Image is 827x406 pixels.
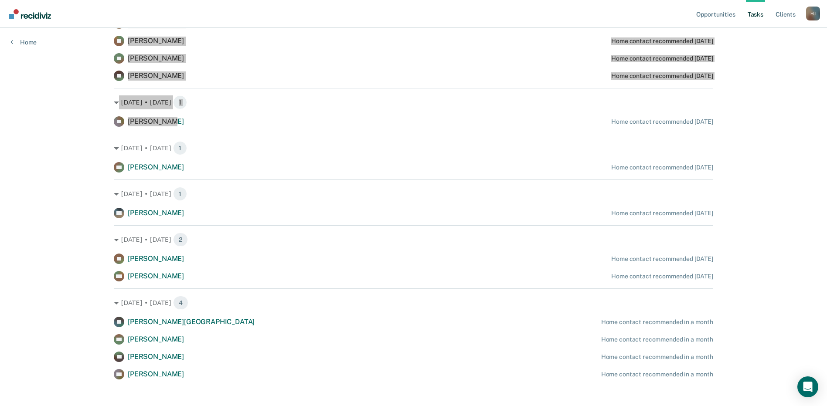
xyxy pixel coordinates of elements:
[128,71,184,80] span: [PERSON_NAME]
[611,118,713,125] div: Home contact recommended [DATE]
[114,95,713,109] div: [DATE] • [DATE] 1
[173,187,187,201] span: 1
[128,37,184,45] span: [PERSON_NAME]
[128,318,255,326] span: [PERSON_NAME][GEOGRAPHIC_DATA]
[611,210,713,217] div: Home contact recommended [DATE]
[601,353,713,361] div: Home contact recommended in a month
[806,7,820,20] button: Profile dropdown button
[128,254,184,263] span: [PERSON_NAME]
[128,370,184,378] span: [PERSON_NAME]
[611,72,713,80] div: Home contact recommended [DATE]
[128,352,184,361] span: [PERSON_NAME]
[611,37,713,45] div: Home contact recommended [DATE]
[601,336,713,343] div: Home contact recommended in a month
[806,7,820,20] div: H J
[173,95,187,109] span: 1
[611,164,713,171] div: Home contact recommended [DATE]
[128,117,184,125] span: [PERSON_NAME]
[9,9,51,19] img: Recidiviz
[611,55,713,62] div: Home contact recommended [DATE]
[797,376,818,397] div: Open Intercom Messenger
[601,371,713,378] div: Home contact recommended in a month
[611,273,713,280] div: Home contact recommended [DATE]
[114,187,713,201] div: [DATE] • [DATE] 1
[128,272,184,280] span: [PERSON_NAME]
[173,233,188,247] span: 2
[128,54,184,62] span: [PERSON_NAME]
[173,141,187,155] span: 1
[114,141,713,155] div: [DATE] • [DATE] 1
[611,255,713,263] div: Home contact recommended [DATE]
[601,318,713,326] div: Home contact recommended in a month
[128,209,184,217] span: [PERSON_NAME]
[128,335,184,343] span: [PERSON_NAME]
[10,38,37,46] a: Home
[128,163,184,171] span: [PERSON_NAME]
[114,233,713,247] div: [DATE] • [DATE] 2
[114,296,713,310] div: [DATE] • [DATE] 4
[173,296,188,310] span: 4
